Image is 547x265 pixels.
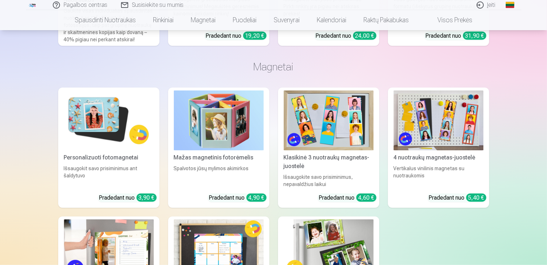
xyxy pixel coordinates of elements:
div: 3,90 € [136,194,157,202]
a: Visos prekės [417,10,481,30]
h3: Magnetai [64,60,483,73]
div: Pradedant nuo [316,32,376,40]
a: Raktų pakabukas [355,10,417,30]
a: Magnetai [182,10,224,30]
div: Pradedant nuo [209,194,266,202]
a: Personalizuoti fotomagnetaiPersonalizuoti fotomagnetaiIšsaugokit savo prisiminimus ant šaldytuvoP... [58,88,159,208]
a: Kalendoriai [308,10,355,30]
div: 4,90 € [246,194,266,202]
img: Mažas magnetinis fotorėmelis [174,90,264,150]
div: Pradedant nuo [426,32,486,40]
a: Rinkiniai [144,10,182,30]
div: 5,40 € [466,194,486,202]
div: 31,90 € [463,32,486,40]
a: Klasikinė 3 nuotraukų magnetas-juostelėKlasikinė 3 nuotraukų magnetas-juostelėIšsaugokite savo pr... [278,88,379,208]
a: Mažas magnetinis fotorėmelisMažas magnetinis fotorėmelisSpalvotos jūsų mylimos akimirkosPradedant... [168,88,269,208]
div: Pradedant nuo [319,194,376,202]
a: Puodeliai [224,10,265,30]
div: Pradedant nuo [429,194,486,202]
div: Išsaugokite savo prisiminimus, nepavaldžius laikui [281,173,376,188]
img: 4 nuotraukų magnetas-juostelė [394,90,483,150]
div: 4 nuotraukų magnetas-juostelė [391,153,486,162]
div: Personalizuoti fotomagnetai [61,153,157,162]
div: Klasikinė 3 nuotraukų magnetas-juostelė [281,153,376,171]
div: Pradedant nuo [206,32,266,40]
a: Spausdinti nuotraukas [66,10,144,30]
img: Klasikinė 3 nuotraukų magnetas-juostelė [284,90,374,150]
img: Personalizuoti fotomagnetai [64,90,154,150]
div: 4,60 € [356,194,376,202]
div: 24,00 € [353,32,376,40]
div: Spalvotos jūsų mylimos akimirkos [171,165,266,188]
div: Mažas magnetinis fotorėmelis [171,153,266,162]
div: 19,20 € [243,32,266,40]
div: Pradedant nuo [99,194,157,202]
a: 4 nuotraukų magnetas-juostelė4 nuotraukų magnetas-juostelėVertikalus vinilinis magnetas su nuotra... [388,88,489,208]
div: Vertikalus vinilinis magnetas su nuotraukomis [391,165,486,188]
div: Išsaugokit savo prisiminimus ant šaldytuvo [61,165,157,188]
a: Suvenyrai [265,10,308,30]
img: /fa2 [29,3,37,7]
